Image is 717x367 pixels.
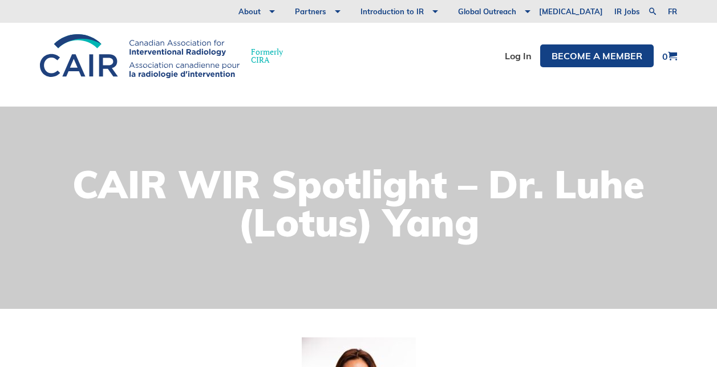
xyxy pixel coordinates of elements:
[662,51,677,61] a: 0
[668,8,677,15] a: fr
[11,165,706,242] h1: CAIR WIR Spotlight – Dr. Luhe (Lotus) Yang
[505,51,532,60] a: Log In
[251,48,283,64] span: Formerly CIRA
[40,34,240,78] img: CIRA
[40,34,294,78] a: FormerlyCIRA
[540,44,654,67] a: Become a member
